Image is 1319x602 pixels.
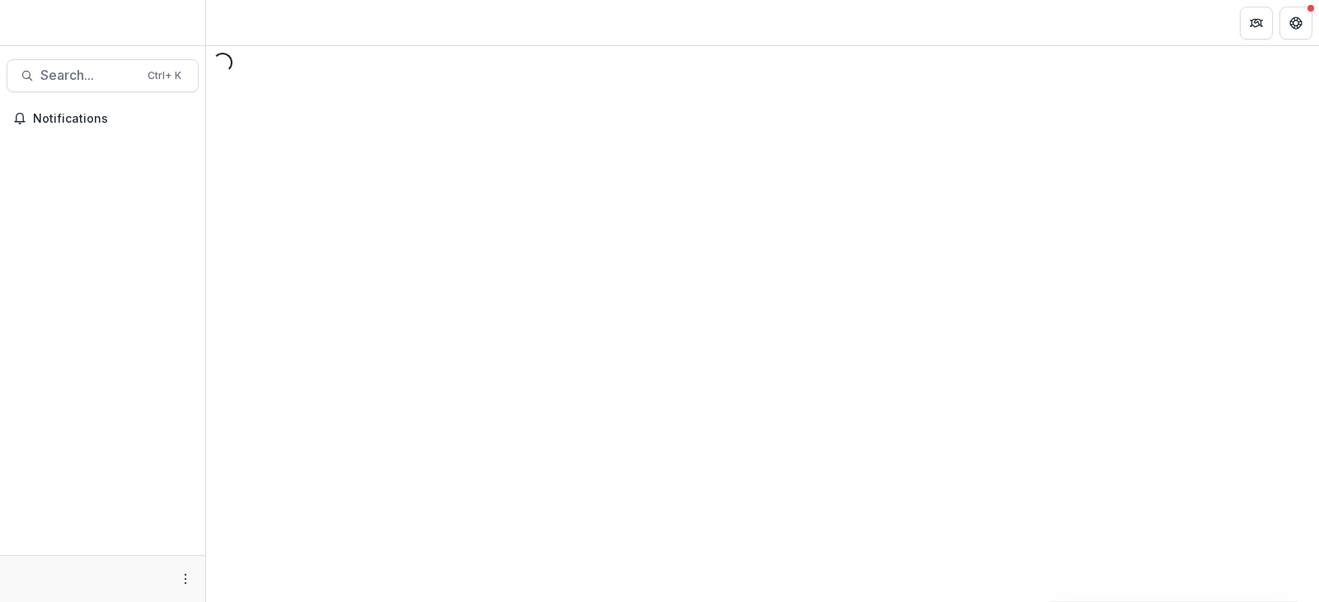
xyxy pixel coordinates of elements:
[40,68,138,83] span: Search...
[1279,7,1312,40] button: Get Help
[176,569,195,589] button: More
[144,67,185,85] div: Ctrl + K
[33,112,192,126] span: Notifications
[7,105,199,132] button: Notifications
[7,59,199,92] button: Search...
[1240,7,1273,40] button: Partners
